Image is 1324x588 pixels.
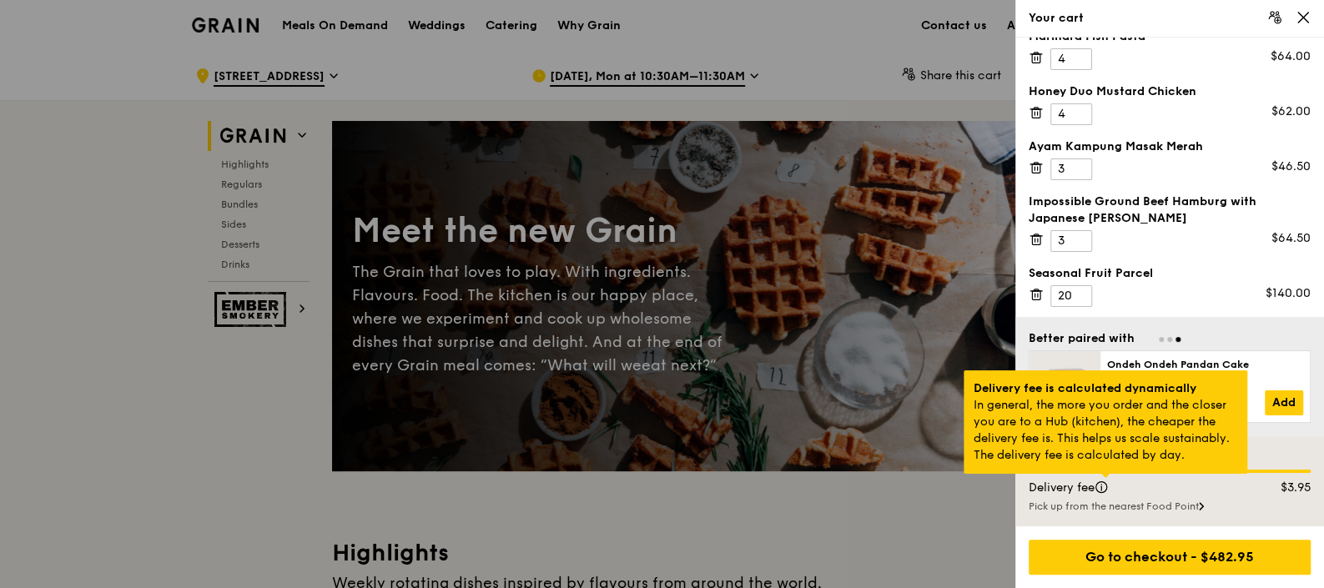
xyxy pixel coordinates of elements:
div: Pick up from the nearest Food Point [1029,500,1311,513]
div: $3.95 [1246,480,1321,496]
div: $46.50 [1271,158,1311,175]
div: $64.00 [1271,48,1311,65]
a: Add [1265,390,1303,415]
span: Go to slide 3 [1175,337,1181,342]
div: Ondeh Ondeh Pandan Cake [1107,358,1303,371]
div: Your cart [1029,10,1311,27]
span: Go to slide 1 [1159,337,1164,342]
div: $62.00 [1271,103,1311,120]
div: Ayam Kampung Masak Merah [1029,138,1311,155]
span: Go to slide 2 [1167,337,1172,342]
div: $64.50 [1271,230,1311,247]
div: Impossible Ground Beef Hamburg with Japanese [PERSON_NAME] [1029,193,1311,227]
strong: Delivery fee is calculated dynamically [974,381,1196,395]
div: Better paired with [1029,330,1135,347]
div: Go to checkout - $482.95 [1029,540,1311,575]
div: Honey Duo Mustard Chicken [1029,83,1311,100]
div: In general, the more you order and the closer you are to a Hub (kitchen), the cheaper the deliver... [964,370,1247,474]
div: $140.00 [1266,285,1311,302]
div: Seasonal Fruit Parcel [1029,265,1311,282]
